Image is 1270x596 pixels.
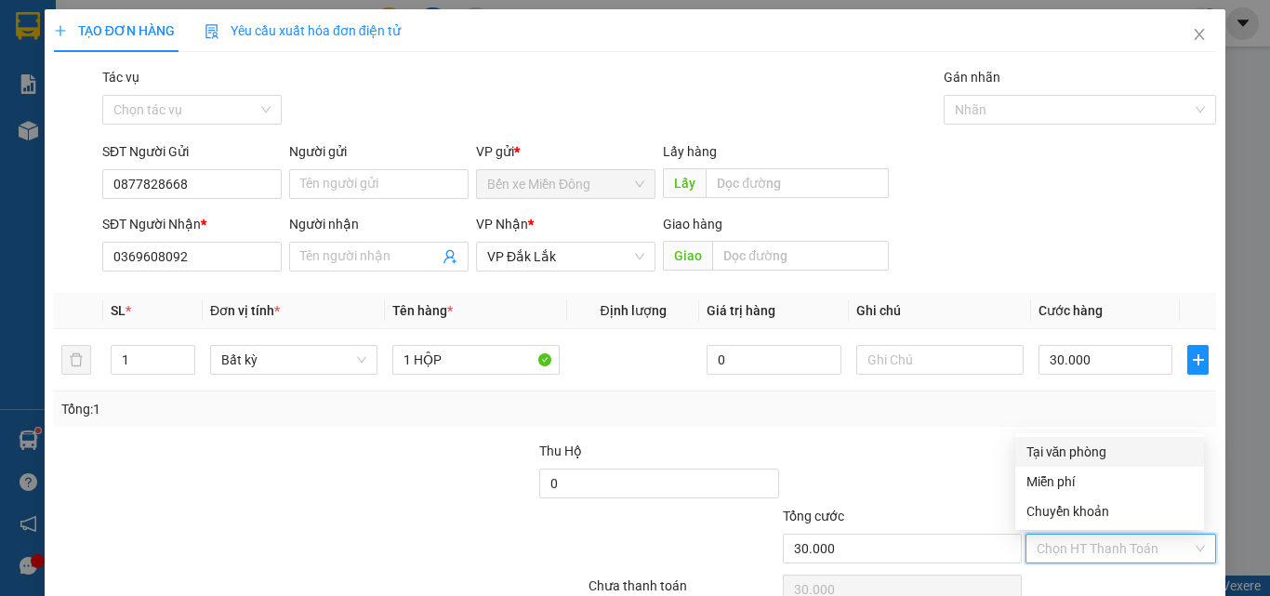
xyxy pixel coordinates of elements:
[1026,471,1193,492] div: Miễn phí
[102,141,282,162] div: SĐT Người Gửi
[1192,27,1207,42] span: close
[663,217,722,232] span: Giao hàng
[476,217,528,232] span: VP Nhận
[102,214,282,234] div: SĐT Người Nhận
[849,293,1031,329] th: Ghi chú
[16,18,45,37] span: Gửi:
[54,23,175,38] span: TẠO ĐƠN HÀNG
[133,16,263,60] div: VP Đắk Lắk
[476,141,655,162] div: VP gửi
[706,168,889,198] input: Dọc đường
[944,70,1000,85] label: Gán nhãn
[1038,303,1103,318] span: Cước hàng
[392,303,453,318] span: Tên hàng
[600,303,666,318] span: Định lượng
[539,444,582,458] span: Thu Hộ
[712,241,889,271] input: Dọc đường
[205,24,219,39] img: icon
[663,144,717,159] span: Lấy hàng
[1173,9,1225,61] button: Close
[133,83,263,109] div: 0911171733
[663,241,712,271] span: Giao
[61,345,91,375] button: delete
[707,345,840,375] input: 0
[14,122,43,141] span: CR :
[54,24,67,37] span: plus
[133,60,263,83] div: A.GIỎI
[221,346,366,374] span: Bất kỳ
[14,120,123,142] div: 150.000
[102,70,139,85] label: Tác vụ
[856,345,1024,375] input: Ghi Chú
[205,23,401,38] span: Yêu cầu xuất hóa đơn điện tử
[61,399,492,419] div: Tổng: 1
[1026,501,1193,522] div: Chuyển khoản
[289,141,469,162] div: Người gửi
[443,249,457,264] span: user-add
[707,303,775,318] span: Giá trị hàng
[210,303,280,318] span: Đơn vị tính
[133,18,178,37] span: Nhận:
[1187,345,1209,375] button: plus
[1026,442,1193,462] div: Tại văn phòng
[487,170,644,198] span: Bến xe Miền Đông
[111,303,126,318] span: SL
[16,16,120,60] div: Bến xe Miền Đông
[392,345,560,375] input: VD: Bàn, Ghế
[783,509,844,523] span: Tổng cước
[289,214,469,234] div: Người nhận
[1188,352,1208,367] span: plus
[663,168,706,198] span: Lấy
[487,243,644,271] span: VP Đắk Lắk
